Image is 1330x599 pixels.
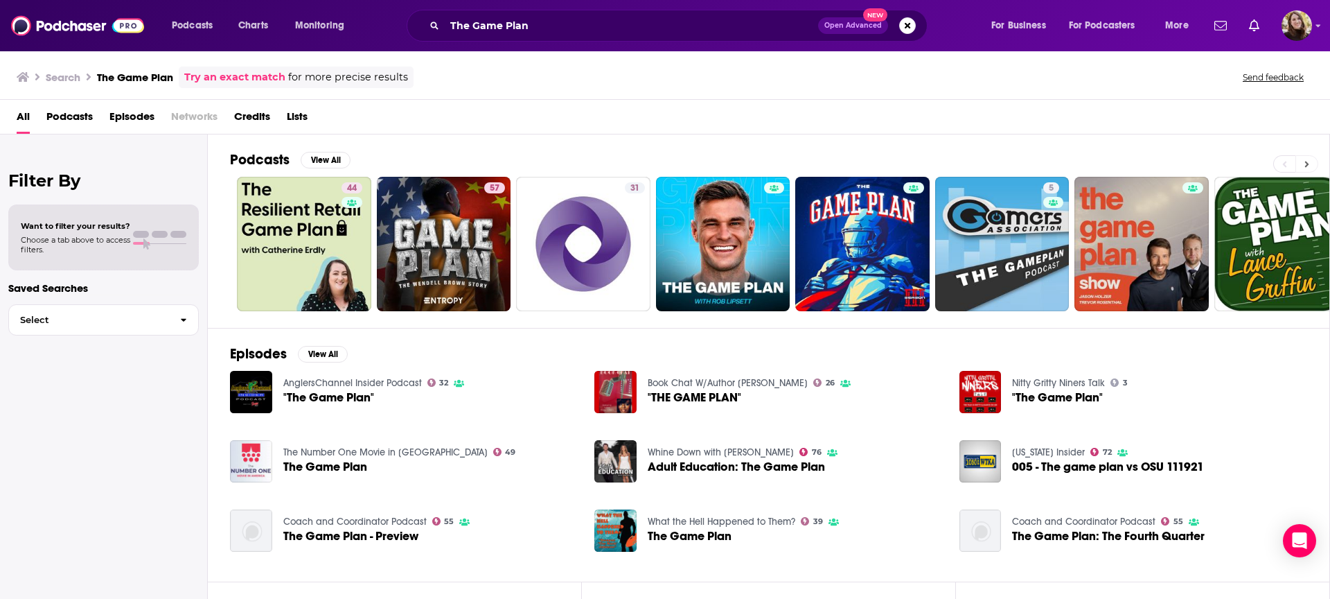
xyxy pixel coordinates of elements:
[283,530,418,542] span: The Game Plan - Preview
[991,16,1046,35] span: For Business
[283,446,488,458] a: The Number One Movie in America
[648,392,741,403] a: "THE GAME PLAN"
[812,449,822,455] span: 76
[1282,10,1312,41] span: Logged in as katiefuchs
[594,510,637,552] img: The Game Plan
[298,346,348,363] button: View All
[594,371,637,413] img: "THE GAME PLAN"
[444,519,454,525] span: 55
[1043,182,1059,193] a: 5
[1110,379,1128,387] a: 3
[1165,16,1189,35] span: More
[1243,14,1265,37] a: Show notifications dropdown
[283,392,374,403] a: "The Game Plan"
[648,446,794,458] a: Whine Down with Jana Kramer
[230,510,272,552] img: The Game Plan - Preview
[1012,377,1105,389] a: Nitty Gritty Niners Talk
[1012,530,1205,542] a: The Game Plan: The Fourth Quarter
[21,221,130,231] span: Want to filter your results?
[46,105,93,134] a: Podcasts
[648,516,795,528] a: What the Hell Happened to Them?
[237,177,371,311] a: 44
[295,16,344,35] span: Monitoring
[283,461,367,473] a: The Game Plan
[505,449,515,455] span: 49
[1239,71,1308,83] button: Send feedback
[1282,10,1312,41] button: Show profile menu
[1090,448,1112,456] a: 72
[982,15,1063,37] button: open menu
[427,379,449,387] a: 32
[1049,182,1054,196] span: 5
[230,371,272,413] a: "The Game Plan"
[959,510,1002,552] img: The Game Plan: The Fourth Quarter
[347,182,357,196] span: 44
[799,448,822,456] a: 76
[8,171,199,191] h2: Filter By
[1209,14,1232,37] a: Show notifications dropdown
[8,281,199,295] p: Saved Searches
[630,182,639,196] span: 31
[283,377,422,389] a: AnglersChannel Insider Podcast
[439,380,448,386] span: 32
[484,182,505,193] a: 57
[648,461,825,473] a: Adult Education: The Game Plan
[1103,449,1112,455] span: 72
[172,16,213,35] span: Podcasts
[813,519,823,525] span: 39
[234,105,270,134] a: Credits
[238,16,268,35] span: Charts
[377,177,511,311] a: 57
[594,440,637,483] img: Adult Education: The Game Plan
[1155,15,1206,37] button: open menu
[342,182,362,193] a: 44
[1012,461,1204,473] a: 005 - The game plan vs OSU 111921
[21,235,130,254] span: Choose a tab above to access filters.
[109,105,154,134] a: Episodes
[162,15,231,37] button: open menu
[287,105,308,134] a: Lists
[1282,10,1312,41] img: User Profile
[516,177,650,311] a: 31
[17,105,30,134] a: All
[445,15,818,37] input: Search podcasts, credits, & more...
[288,69,408,85] span: for more precise results
[1069,16,1135,35] span: For Podcasters
[1123,380,1128,386] span: 3
[8,304,199,336] button: Select
[863,8,888,21] span: New
[97,71,173,84] h3: The Game Plan
[935,177,1070,311] a: 5
[959,440,1002,483] img: 005 - The game plan vs OSU 111921
[824,22,882,29] span: Open Advanced
[432,517,454,526] a: 55
[801,517,823,526] a: 39
[9,315,169,324] span: Select
[625,182,645,193] a: 31
[171,105,218,134] span: Networks
[959,371,1002,413] img: "The Game Plan"
[230,151,351,168] a: PodcastsView All
[11,12,144,39] img: Podchaser - Follow, Share and Rate Podcasts
[813,379,835,387] a: 26
[1012,392,1103,403] a: "The Game Plan"
[648,530,731,542] a: The Game Plan
[230,440,272,483] img: The Game Plan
